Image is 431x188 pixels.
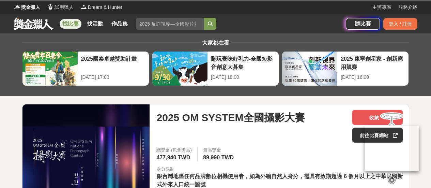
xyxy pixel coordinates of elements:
[136,18,204,30] input: 2025 反詐視界—全國影片競賽
[341,55,405,70] div: 2025 康寧創星家 - 創新應用競賽
[21,4,40,11] span: 獎金獵人
[152,51,279,86] a: 翻玩臺味好乳力-全國短影音創意大募集[DATE] 18:00
[346,18,380,30] a: 辦比賽
[398,4,417,11] a: 服務介紹
[341,74,405,81] div: [DATE] 16:00
[81,55,145,70] div: 2025國泰卓越獎助計畫
[156,155,190,160] span: 477,940 TWD
[14,4,40,11] a: Logo獎金獵人
[211,74,275,81] div: [DATE] 18:00
[156,147,192,154] span: 總獎金 (包含獎品)
[81,74,145,81] div: [DATE] 17:00
[157,173,403,187] span: 限台灣地區任何品牌數位相機使用者，如為外籍自然人身分，需具有效期超過 6 個月以上之中華民國新式外來人口統一證號
[203,147,235,154] span: 最高獎金
[60,19,81,29] a: 找比賽
[88,4,122,11] span: Dream & Hunter
[157,166,403,173] div: 身分限制
[372,4,391,11] a: 主辦專區
[282,51,409,86] a: 2025 康寧創星家 - 創新應用競賽[DATE] 16:00
[84,19,106,29] a: 找活動
[47,4,74,11] a: Logo試用獵人
[22,51,149,86] a: 2025國泰卓越獎助計畫[DATE] 17:00
[200,40,231,46] span: 大家都在看
[47,3,54,10] img: Logo
[55,4,74,11] span: 試用獵人
[14,3,20,10] img: Logo
[80,4,122,11] a: LogoDream & Hunter
[383,18,417,30] div: 登入 / 註冊
[109,19,130,29] a: 作品集
[211,55,275,70] div: 翻玩臺味好乳力-全國短影音創意大募集
[352,128,403,143] a: 前往比賽網站
[80,3,87,10] img: Logo
[352,110,403,125] button: 收藏
[156,110,305,125] span: 2025 OM SYSTEM全國攝影大賽
[203,155,234,160] span: 89,990 TWD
